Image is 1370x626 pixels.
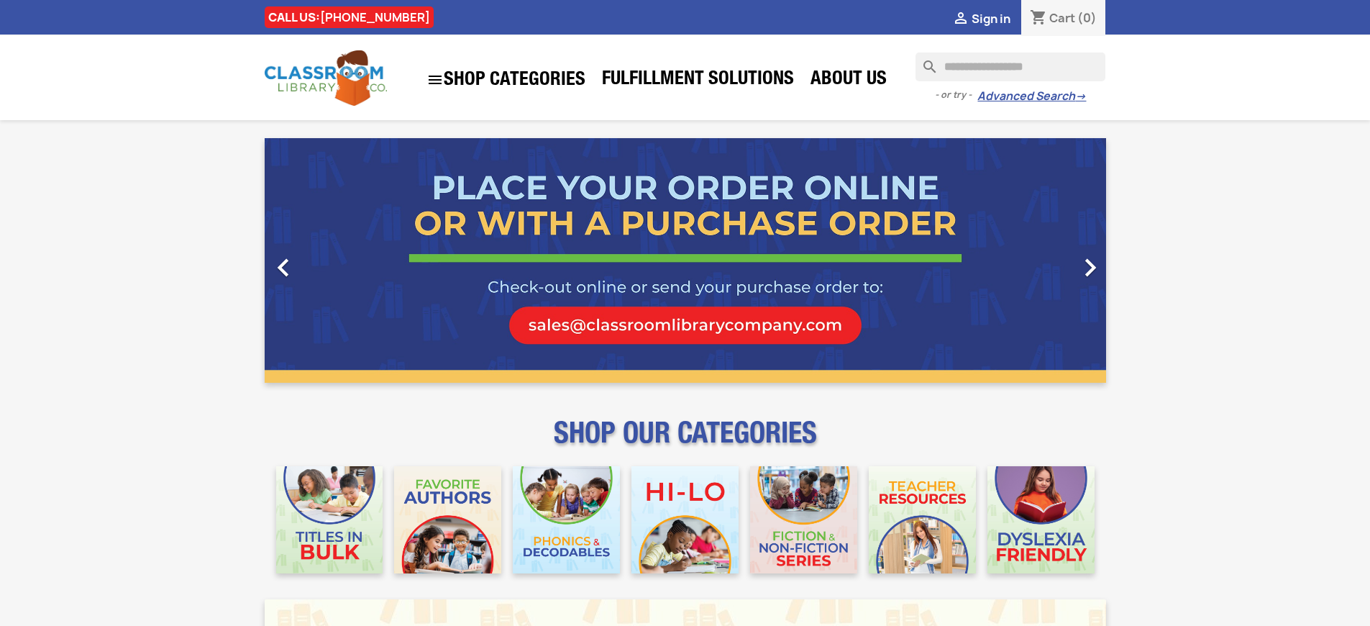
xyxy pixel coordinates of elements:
a: SHOP CATEGORIES [419,64,593,96]
span: - or try - [935,88,977,102]
img: CLC_Phonics_And_Decodables_Mobile.jpg [513,466,620,573]
i:  [426,71,444,89]
span: Sign in [972,11,1010,27]
a: Fulfillment Solutions [595,66,801,95]
i:  [1072,250,1108,286]
a: About Us [803,66,894,95]
a: Next [979,138,1106,383]
input: Search [915,53,1105,81]
img: CLC_Bulk_Mobile.jpg [276,466,383,573]
p: SHOP OUR CATEGORIES [265,429,1106,455]
span: (0) [1077,10,1097,26]
i:  [265,250,301,286]
a: Previous [265,138,391,383]
img: CLC_Dyslexia_Mobile.jpg [987,466,1095,573]
img: CLC_Teacher_Resources_Mobile.jpg [869,466,976,573]
i: search [915,53,933,70]
img: CLC_Favorite_Authors_Mobile.jpg [394,466,501,573]
i: shopping_cart [1030,10,1047,27]
a: Advanced Search→ [977,89,1086,104]
a: [PHONE_NUMBER] [320,9,430,25]
span: Cart [1049,10,1075,26]
a:  Sign in [952,11,1010,27]
img: Classroom Library Company [265,50,387,106]
img: CLC_HiLo_Mobile.jpg [631,466,739,573]
img: CLC_Fiction_Nonfiction_Mobile.jpg [750,466,857,573]
span: → [1075,89,1086,104]
i:  [952,11,969,28]
ul: Carousel container [265,138,1106,383]
div: CALL US: [265,6,434,28]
